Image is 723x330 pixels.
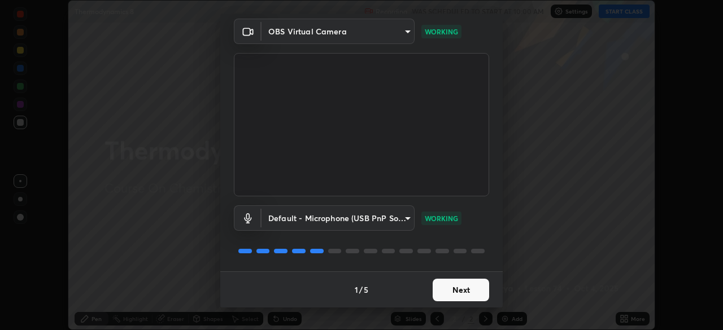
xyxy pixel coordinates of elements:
[433,279,489,301] button: Next
[359,284,363,296] h4: /
[355,284,358,296] h4: 1
[262,205,415,231] div: OBS Virtual Camera
[425,27,458,37] p: WORKING
[364,284,368,296] h4: 5
[262,19,415,44] div: OBS Virtual Camera
[425,213,458,223] p: WORKING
